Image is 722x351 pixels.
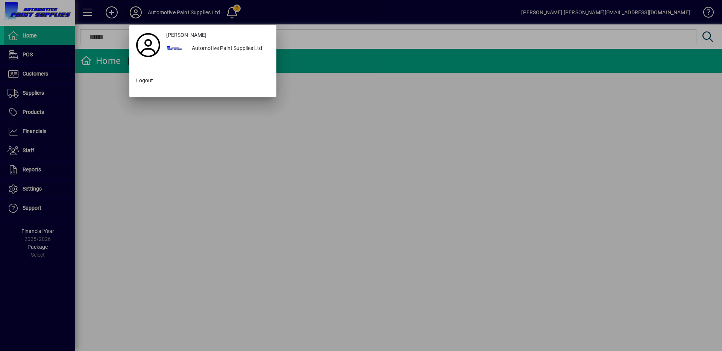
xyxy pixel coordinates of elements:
button: Automotive Paint Supplies Ltd [163,42,273,56]
a: [PERSON_NAME] [163,29,273,42]
button: Logout [133,74,273,88]
a: Profile [133,38,163,52]
span: [PERSON_NAME] [166,31,206,39]
span: Logout [136,77,153,85]
div: Automotive Paint Supplies Ltd [186,42,273,56]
